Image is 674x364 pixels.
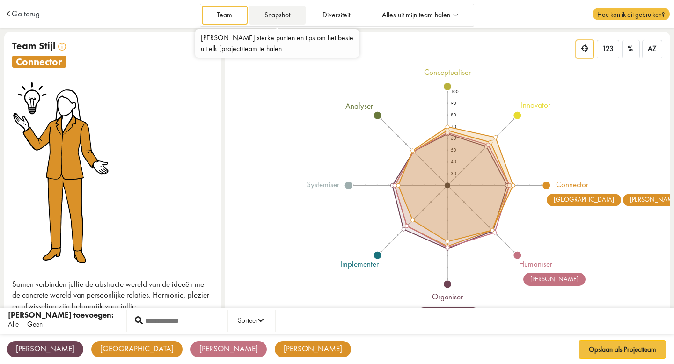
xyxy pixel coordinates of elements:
tspan: innovator [521,100,551,110]
tspan: analyser [345,101,374,111]
div: [PERSON_NAME] [190,341,267,357]
tspan: conceptualiser [424,67,471,77]
span: Geen [27,320,43,329]
span: % [628,44,633,53]
span: Hoe kan ik dit gebruiken? [593,8,669,20]
div: Sorteer [238,315,264,327]
div: [PERSON_NAME] [275,341,351,357]
span: 123 [602,44,614,53]
img: connector.png [12,80,110,267]
div: [PERSON_NAME] toevoegen: [8,310,114,321]
tspan: implementer [340,259,379,269]
div: [PERSON_NAME] [523,273,586,285]
button: Opslaan als Projectteam [579,340,667,359]
a: Snapshot [249,6,305,25]
text: 90 [451,100,456,106]
span: AZ [648,44,656,53]
span: Profiel [233,41,262,54]
p: Samen verbinden jullie de abstracte wereld van de ideeën met de concrete wereld van persoonlijke ... [12,279,213,312]
a: Alles uit mijn team halen [367,6,473,25]
text: 80 [451,112,456,118]
a: Team [202,6,248,25]
span: Alles uit mijn team halen [382,11,450,19]
div: [PERSON_NAME] [7,341,83,357]
a: Diversiteit [307,6,365,25]
img: info.svg [58,43,66,51]
tspan: systemiser [306,179,339,189]
text: 100 [451,88,459,95]
span: Team Stijl [12,39,56,52]
a: Ga terug [12,10,40,18]
tspan: connector [556,179,589,189]
tspan: organiser [432,291,463,302]
tspan: humaniser [519,259,553,269]
text: 70 [451,124,456,130]
span: Alle [8,320,19,329]
div: [GEOGRAPHIC_DATA] [91,341,183,357]
span: connector [12,56,66,68]
div: [GEOGRAPHIC_DATA] [547,194,621,206]
div: [PERSON_NAME] [418,307,480,320]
